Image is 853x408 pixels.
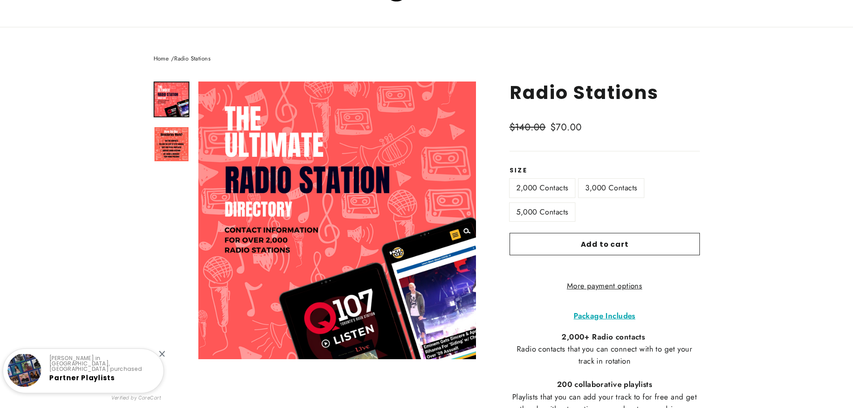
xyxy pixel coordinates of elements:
[510,179,575,197] label: 2,000 Contacts
[171,54,174,63] span: /
[510,120,548,135] span: $140.00
[562,331,645,342] strong: 2,000+ Radio contacts
[550,120,582,134] span: $70.00
[154,54,700,64] nav: breadcrumbs
[154,82,189,116] img: Radio Stations
[557,379,652,390] strong: 200 collaborative playlists
[510,167,700,174] label: Size
[579,179,644,197] label: 3,000 Contacts
[111,395,162,402] small: Verified by CareCart
[581,239,629,249] span: Add to cart
[574,310,635,321] strong: Package Includes
[510,280,700,292] a: More payment options
[510,331,700,368] div: Radio contacts that you can connect with to get your track in rotation
[49,373,115,382] a: Partner Playlists
[510,82,700,103] h1: Radio Stations
[154,54,169,63] a: Home
[510,233,700,255] button: Add to cart
[49,356,156,372] p: [PERSON_NAME] in [GEOGRAPHIC_DATA], [GEOGRAPHIC_DATA] purchased
[510,203,575,221] label: 5,000 Contacts
[154,127,189,161] img: Radio Stations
